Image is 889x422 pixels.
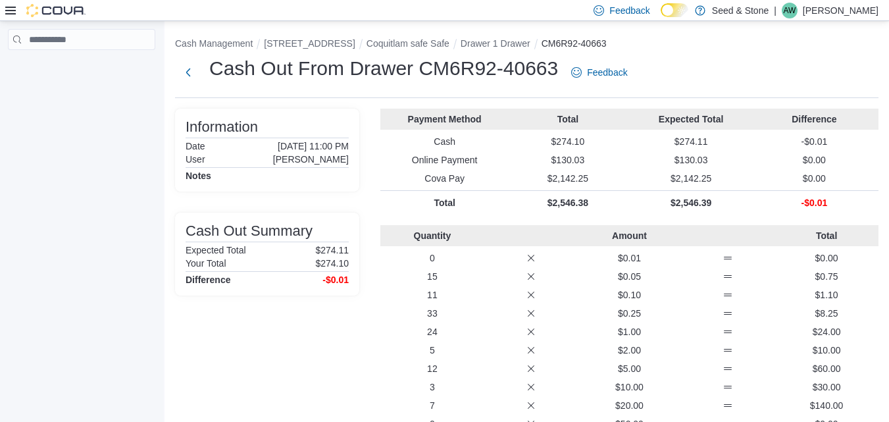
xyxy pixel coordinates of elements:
[509,172,626,185] p: $2,142.25
[186,258,226,269] h6: Your Total
[609,4,649,17] span: Feedback
[583,288,676,302] p: $0.10
[175,37,878,53] nav: An example of EuiBreadcrumbs
[386,229,479,242] p: Quantity
[186,171,211,181] h4: Notes
[583,270,676,283] p: $0.05
[386,307,479,320] p: 33
[8,53,155,84] nav: Complex example
[509,135,626,148] p: $274.10
[583,362,676,375] p: $5.00
[186,141,205,151] h6: Date
[542,38,607,49] button: CM6R92-40663
[632,172,750,185] p: $2,142.25
[386,362,479,375] p: 12
[780,381,873,394] p: $30.00
[783,3,796,18] span: AW
[386,270,479,283] p: 15
[583,344,676,357] p: $2.00
[186,245,246,255] h6: Expected Total
[315,258,349,269] p: $274.10
[278,141,349,151] p: [DATE] 11:00 PM
[583,399,676,412] p: $20.00
[386,381,479,394] p: 3
[26,4,86,17] img: Cova
[273,154,349,165] p: [PERSON_NAME]
[780,307,873,320] p: $8.25
[632,196,750,209] p: $2,546.39
[632,153,750,167] p: $130.03
[509,113,626,126] p: Total
[386,251,479,265] p: 0
[587,66,627,79] span: Feedback
[755,172,873,185] p: $0.00
[780,229,873,242] p: Total
[780,399,873,412] p: $140.00
[186,275,230,285] h4: Difference
[509,196,626,209] p: $2,546.38
[782,3,798,18] div: Alex Wang
[386,172,503,185] p: Cova Pay
[755,135,873,148] p: -$0.01
[755,153,873,167] p: $0.00
[386,325,479,338] p: 24
[209,55,558,82] h1: Cash Out From Drawer CM6R92-40663
[386,196,503,209] p: Total
[632,113,750,126] p: Expected Total
[774,3,776,18] p: |
[583,251,676,265] p: $0.01
[780,325,873,338] p: $24.00
[632,135,750,148] p: $274.11
[583,229,676,242] p: Amount
[803,3,878,18] p: [PERSON_NAME]
[780,270,873,283] p: $0.75
[583,307,676,320] p: $0.25
[755,196,873,209] p: -$0.01
[386,344,479,357] p: 5
[583,381,676,394] p: $10.00
[780,288,873,302] p: $1.10
[566,59,632,86] a: Feedback
[175,38,253,49] button: Cash Management
[780,362,873,375] p: $60.00
[186,119,258,135] h3: Information
[175,59,201,86] button: Next
[755,113,873,126] p: Difference
[661,3,688,17] input: Dark Mode
[386,135,503,148] p: Cash
[186,154,205,165] h6: User
[386,399,479,412] p: 7
[315,245,349,255] p: $274.11
[461,38,530,49] button: Drawer 1 Drawer
[780,344,873,357] p: $10.00
[367,38,449,49] button: Coquitlam safe Safe
[264,38,355,49] button: [STREET_ADDRESS]
[583,325,676,338] p: $1.00
[386,153,503,167] p: Online Payment
[386,288,479,302] p: 11
[386,113,503,126] p: Payment Method
[322,275,349,285] h4: -$0.01
[712,3,769,18] p: Seed & Stone
[186,223,313,239] h3: Cash Out Summary
[509,153,626,167] p: $130.03
[780,251,873,265] p: $0.00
